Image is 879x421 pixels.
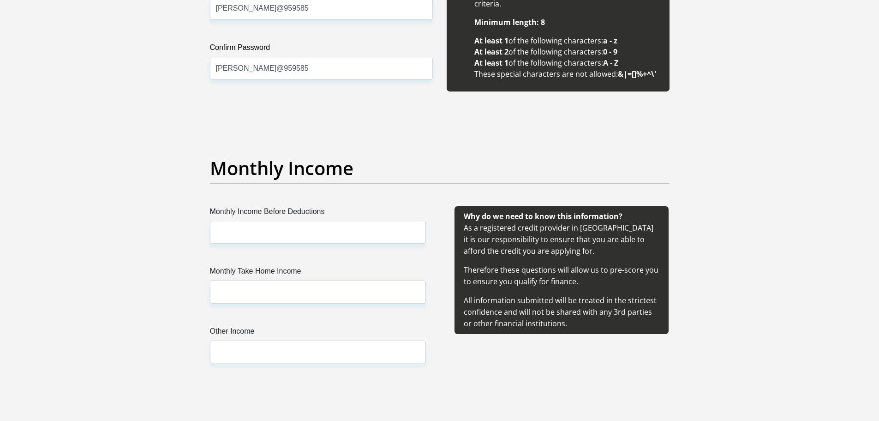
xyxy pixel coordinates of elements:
span: As a registered credit provider in [GEOGRAPHIC_DATA] it is our responsibility to ensure that you ... [464,211,658,329]
input: Other Income [210,341,426,363]
h2: Monthly Income [210,157,670,179]
b: Why do we need to know this information? [464,211,622,221]
label: Monthly Income Before Deductions [210,206,426,221]
b: &|=[]%+^\' [618,69,656,79]
b: 0 - 9 [603,47,617,57]
b: Minimum length: 8 [474,17,545,27]
li: of the following characters: [474,46,660,57]
li: of the following characters: [474,35,660,46]
input: Monthly Take Home Income [210,281,426,303]
b: At least 1 [474,36,508,46]
label: Monthly Take Home Income [210,266,426,281]
label: Other Income [210,326,426,341]
b: At least 2 [474,47,508,57]
input: Confirm Password [210,57,433,79]
label: Confirm Password [210,42,433,57]
input: Monthly Income Before Deductions [210,221,426,244]
li: of the following characters: [474,57,660,68]
b: A - Z [603,58,618,68]
b: At least 1 [474,58,508,68]
b: a - z [603,36,617,46]
li: These special characters are not allowed: [474,68,660,79]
